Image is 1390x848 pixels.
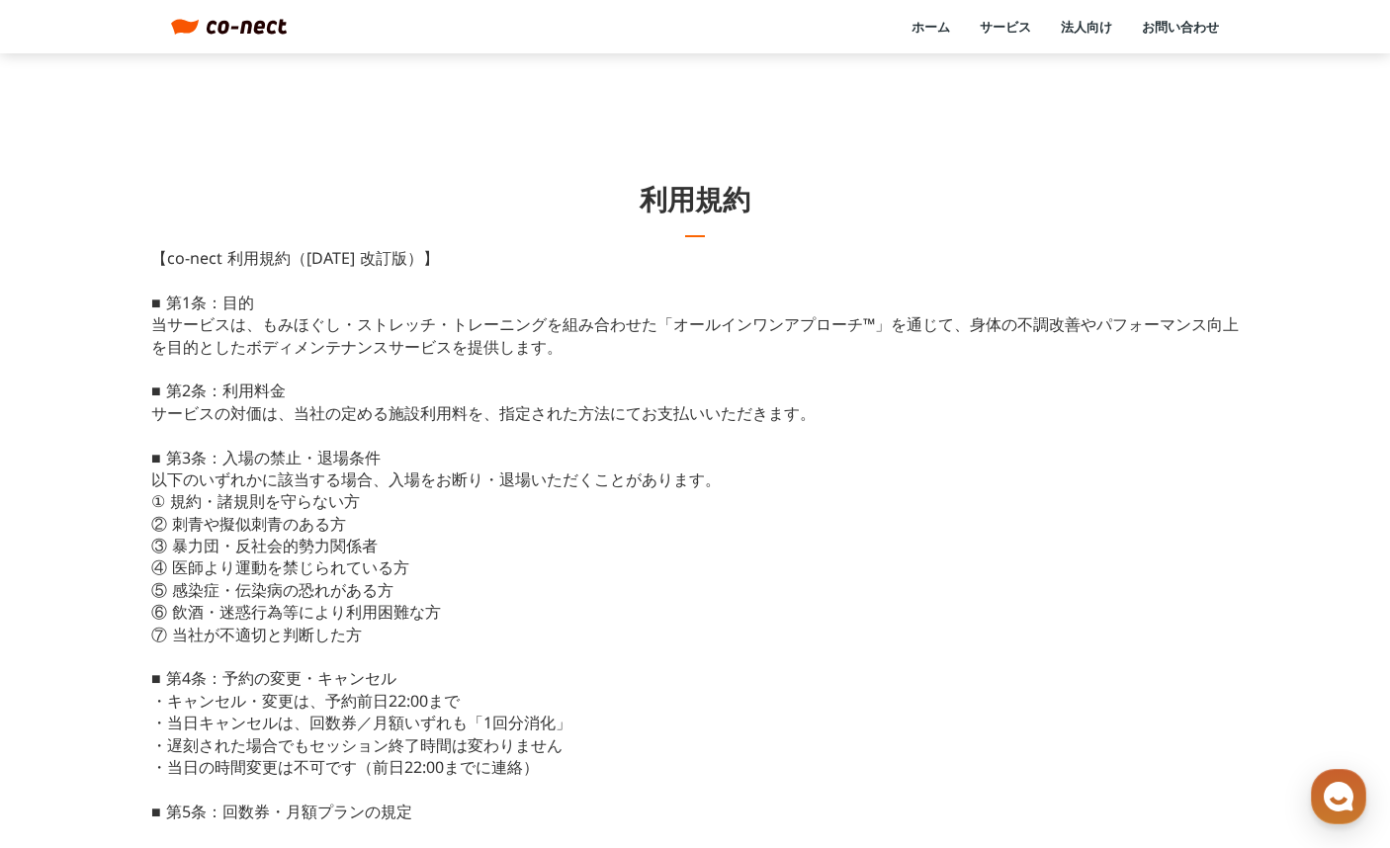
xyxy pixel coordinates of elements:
[912,18,950,36] a: ホーム
[255,627,380,676] a: 設定
[1061,18,1112,36] a: 法人向け
[169,657,217,673] span: チャット
[1142,18,1219,36] a: お問い合わせ
[640,178,750,219] h1: 利用規約
[130,627,255,676] a: チャット
[305,656,329,672] span: 設定
[6,627,130,676] a: ホーム
[980,18,1031,36] a: サービス
[50,656,86,672] span: ホーム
